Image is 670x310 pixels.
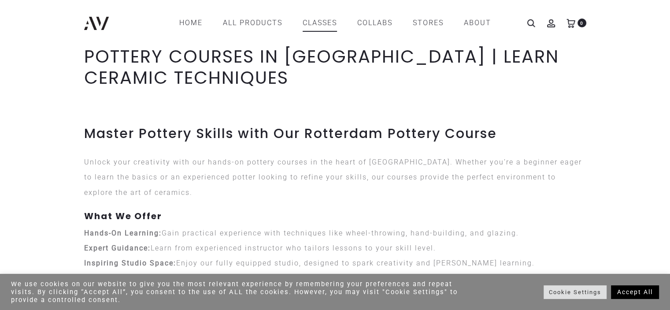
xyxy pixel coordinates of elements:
[84,271,586,286] p: CLASSES
[84,126,586,142] h2: Master Pottery Skills with Our Rotterdam Pottery Course
[544,285,607,299] a: Cookie Settings
[179,15,203,30] a: Home
[84,226,586,271] p: Gain practical experience with techniques like wheel-throwing, hand-building, and glazing. Learn ...
[611,285,659,299] a: Accept All
[357,15,392,30] a: COLLABS
[11,280,465,304] div: We use cookies on our website to give you the most relevant experience by remembering your prefer...
[464,15,491,30] a: ABOUT
[413,15,444,30] a: STORES
[84,46,586,88] h1: POTTERY COURSES IN [GEOGRAPHIC_DATA] | LEARN CERAMIC TECHNIQUES
[577,19,586,27] span: 0
[84,229,162,237] strong: Hands-On Learning:
[84,210,162,222] strong: What We Offer
[566,19,575,27] a: 0
[303,15,337,30] a: CLASSES
[84,155,586,200] p: Unlock your creativity with our hands-on pottery courses in the heart of [GEOGRAPHIC_DATA]. Wheth...
[84,259,176,267] strong: Inspiring Studio Space:
[223,15,282,30] a: All products
[84,244,151,252] strong: Expert Guidance:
